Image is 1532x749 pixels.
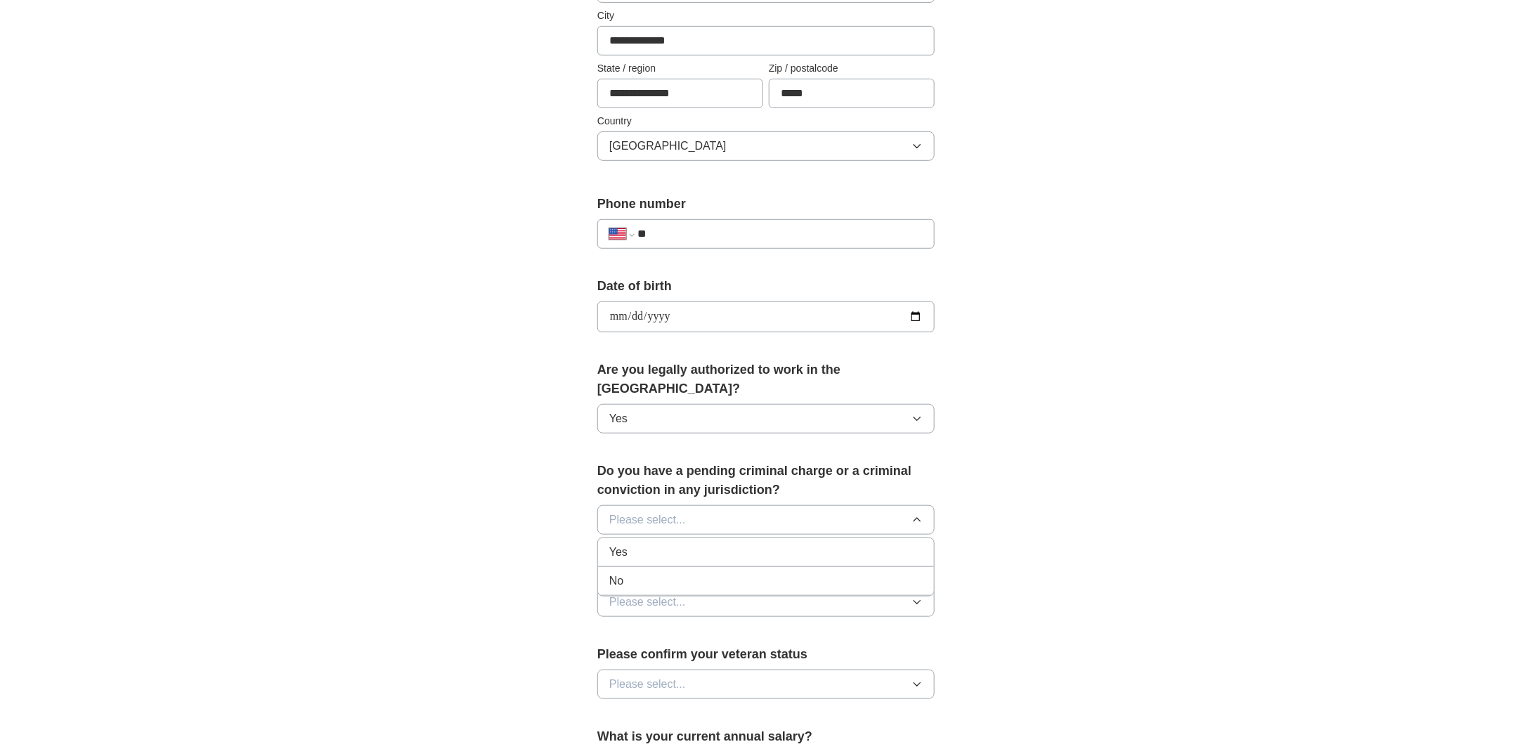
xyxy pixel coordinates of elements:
label: Date of birth [597,277,935,296]
label: City [597,8,935,23]
label: Please confirm your veteran status [597,645,935,664]
button: Yes [597,404,935,434]
button: Please select... [597,587,935,617]
span: Please select... [609,594,686,611]
span: Yes [609,544,628,561]
span: [GEOGRAPHIC_DATA] [609,138,727,155]
span: Yes [609,410,628,427]
button: [GEOGRAPHIC_DATA] [597,131,935,161]
label: Country [597,114,935,129]
label: State / region [597,61,763,76]
button: Please select... [597,670,935,699]
span: Please select... [609,676,686,693]
label: Do you have a pending criminal charge or a criminal conviction in any jurisdiction? [597,462,935,500]
span: No [609,573,623,590]
label: Phone number [597,195,935,214]
label: What is your current annual salary? [597,727,935,746]
label: Are you legally authorized to work in the [GEOGRAPHIC_DATA]? [597,360,935,398]
span: Please select... [609,512,686,528]
label: Zip / postalcode [769,61,935,76]
button: Please select... [597,505,935,535]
